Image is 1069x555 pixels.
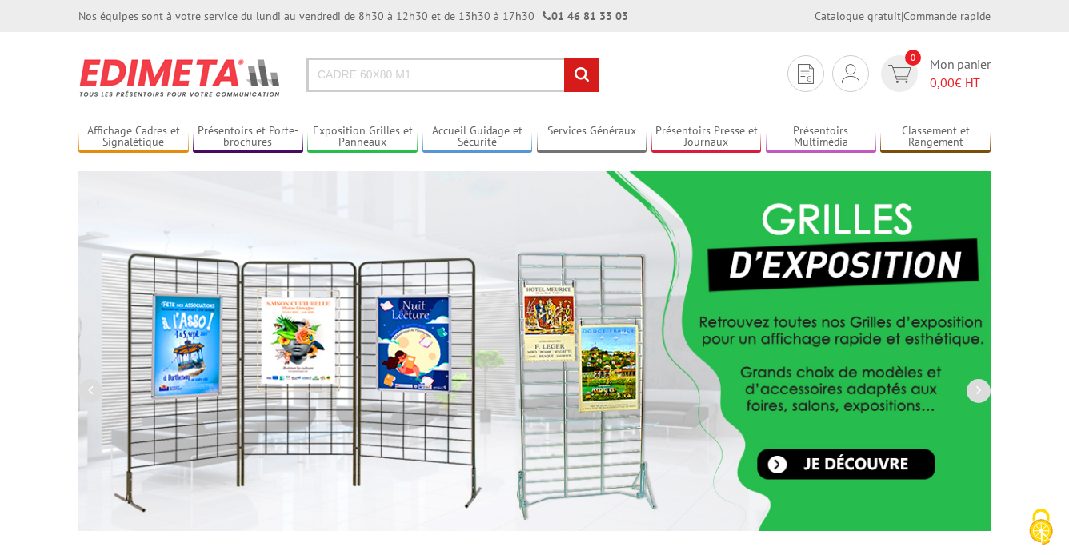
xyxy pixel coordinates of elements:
img: devis rapide [888,65,911,83]
div: Nos équipes sont à votre service du lundi au vendredi de 8h30 à 12h30 et de 13h30 à 17h30 [78,8,628,24]
img: Présentoir, panneau, stand - Edimeta - PLV, affichage, mobilier bureau, entreprise [78,48,282,107]
a: Classement et Rangement [880,124,991,150]
button: Cookies (fenêtre modale) [1013,501,1069,555]
a: Exposition Grilles et Panneaux [307,124,418,150]
a: Présentoirs Multimédia [766,124,876,150]
a: Commande rapide [903,9,991,23]
strong: 01 46 81 33 03 [543,9,628,23]
a: Présentoirs Presse et Journaux [651,124,762,150]
input: rechercher [564,58,599,92]
img: devis rapide [798,64,814,84]
a: Présentoirs et Porte-brochures [193,124,303,150]
a: Affichage Cadres et Signalétique [78,124,189,150]
span: Mon panier [930,55,991,92]
a: Services Généraux [537,124,647,150]
img: Cookies (fenêtre modale) [1021,507,1061,547]
input: Rechercher un produit ou une référence... [306,58,599,92]
div: | [815,8,991,24]
img: devis rapide [842,64,859,83]
span: 0 [905,50,921,66]
a: devis rapide 0 Mon panier 0,00€ HT [877,55,991,92]
span: € HT [930,74,991,92]
a: Catalogue gratuit [815,9,901,23]
span: 0,00 [930,74,955,90]
a: Accueil Guidage et Sécurité [422,124,533,150]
